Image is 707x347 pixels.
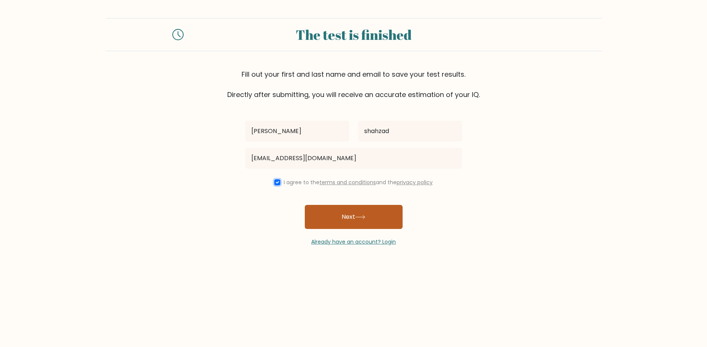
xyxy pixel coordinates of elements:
button: Next [305,205,403,229]
a: terms and conditions [319,179,376,186]
input: First name [245,121,349,142]
a: Already have an account? Login [311,238,396,245]
input: Last name [358,121,462,142]
input: Email [245,148,462,169]
div: The test is finished [193,24,515,45]
div: Fill out your first and last name and email to save your test results. Directly after submitting,... [105,69,602,100]
a: privacy policy [397,179,433,186]
label: I agree to the and the [284,179,433,186]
